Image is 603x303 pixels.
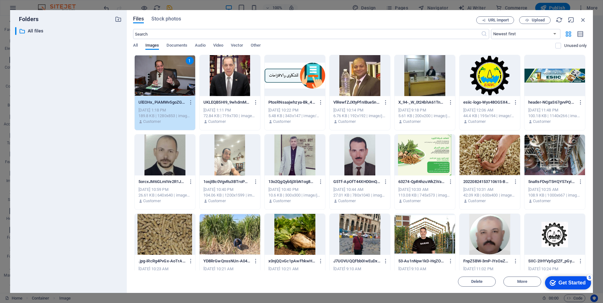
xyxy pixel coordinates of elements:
div: [DATE] 9:10 AM [398,266,451,272]
div: [DATE] 10:23 AM [138,266,191,272]
p: Customer [403,198,421,204]
div: [DATE] 10:21 AM [203,266,256,272]
i: Reload [556,16,563,23]
div: [DATE] 10:25 AM [528,187,581,192]
p: header-NCgaS67gvvPQ_svLBoZ74g.jpg [528,100,576,105]
div: 42.09 KB | 600x400 | image/jpeg [463,192,516,198]
div: [DATE] 9:10 AM [333,266,386,272]
span: Stock photos [151,15,181,23]
div: 100.18 KB | 1140x266 | image/jpeg [528,113,581,119]
span: URL import [488,18,509,22]
div: ​ [15,27,16,35]
div: [DATE] 10:21 AM [268,266,321,272]
button: Move [503,277,541,287]
span: Files [133,15,144,23]
div: Get Started [19,7,46,13]
span: Move [517,280,527,283]
div: 10.6 KB | 300x300 | image/jpeg [268,192,321,198]
span: All [133,42,138,50]
p: PtosRNsaajwhzya-Bk_4jw.png [268,100,316,105]
p: X_94-_W_0t24bhA61TnuZA.jpg [398,100,446,105]
div: [DATE] 1:11 PM [203,107,256,113]
span: Vector [231,42,243,50]
p: Displays only files that are not in use on the website. Files added during this session can still... [564,43,587,49]
div: 1 [186,57,194,65]
span: Upload [532,18,545,22]
p: Customer [208,119,226,124]
p: esiic-logo-Wys48OG5X4onq6-ZYFp2jw.png [463,100,511,105]
span: Images [145,42,159,50]
p: J7UOVUQQFbb0IwEuDxWktQ.enc [333,258,381,264]
p: UKLEQB5HI9_9whdmMVgbeA.jpeg [203,100,251,105]
p: Customer [468,119,486,124]
div: 5.61 KB | 200x200 | image/jpeg [398,113,451,119]
p: 20220824153710615-BcKy09Qgra5buLQkHiugrw.jpg [463,179,511,185]
div: [DATE] 10:31 AM [463,187,516,192]
p: Customer [403,119,421,124]
p: Customer [143,119,161,124]
p: All files [28,27,110,35]
p: 5naRsFDvpT5HQY57xyipLg.jpg [528,179,576,185]
div: [DATE] 10:59 PM [138,187,191,192]
button: URL import [476,16,514,24]
i: Create new folder [115,16,122,23]
p: .jpg-iRcRg4PvGx-AoTrAH9t7qg.crdownload [138,258,186,264]
p: Customer [143,198,161,204]
p: VlRewfZJXtyPfnIBue5n4g.jpg [333,100,381,105]
p: Customer [338,198,356,204]
p: FnpZ5BW-3mP-iYsOaZKbuw.png [463,258,511,264]
p: x0njQQvGc1pAwFhkwH93QQ.webp [268,258,316,264]
div: [DATE] 10:40 PM [268,187,321,192]
div: [DATE] 12:06 AM [463,107,516,113]
div: 108.9 KB | 1000x667 | image/jpeg [528,192,581,198]
span: Other [251,42,261,50]
button: Delete [458,277,496,287]
button: Upload [519,16,551,24]
div: 26.61 KB | 640x640 | image/jpeg [138,192,191,198]
div: [DATE] 10:24 PM [528,266,581,272]
div: 44.4 KB | 195x194 | image/png [463,113,516,119]
div: [DATE] 11:02 PM [463,266,516,272]
span: Delete [471,280,483,283]
div: 113.08 KB | 745x573 | image/jpeg [398,192,451,198]
div: 27.01 KB | 780x1040 | image/jpeg [333,192,386,198]
p: 53-Au1nNpw1kD-HqZO29sw.jpeg [398,258,446,264]
span: Video [213,42,223,50]
p: Customer [533,119,551,124]
div: [DATE] 1:18 PM [138,107,191,113]
div: [DATE] 9:18 PM [398,107,451,113]
p: 5orcxJM6GLmIVe2R1JXk8Q.jpg [138,179,186,185]
p: G5Tf-ApOfT44XHD0mQXuYg.jpeg [333,179,381,185]
div: 5.48 KB | 343x147 | image/png [268,113,321,119]
input: Search [133,29,481,39]
p: Customer [273,119,291,124]
p: YD8RrGwQnssNUn-A048vRQ.webp [203,258,251,264]
i: Close [580,16,587,23]
div: 5 [47,1,53,8]
i: Minimize [568,16,575,23]
div: 72.84 KB | 719x730 | image/jpeg [203,113,256,119]
div: Get Started 5 items remaining, 0% complete [5,3,51,16]
span: Audio [195,42,205,50]
p: Folders [15,15,38,23]
div: [DATE] 11:48 PM [528,107,581,113]
p: Customer [468,198,486,204]
p: Customer [273,198,291,204]
div: [DATE] 10:44 AM [333,187,386,192]
p: Customer [533,198,551,204]
p: UlEOHx_PiAMWv5goZG8ciA.jpeg [138,100,186,105]
div: [DATE] 10:40 PM [203,187,256,192]
p: SIIC-2IHYVp5g2ZF_pGyHeY8Yiw.BMP [528,258,576,264]
div: [DATE] 10:22 PM [268,107,321,113]
p: 63274-QpR4hzuWkZiVah2HMn44_g.jpg [398,179,446,185]
div: 6.76 KB | 192x192 | image/jpeg [333,113,386,119]
p: Customer [338,119,356,124]
div: [DATE] 10:14 PM [333,107,386,113]
span: Documents [167,42,187,50]
div: 104.06 KB | 1200x1599 | image/jpeg [203,192,256,198]
div: 189.8 KB | 1280x853 | image/jpeg [138,113,191,119]
p: 13o2QgQyb5j3IbN1og8Jjw.jpg [268,179,316,185]
p: 1osjIBc0VgvRu3BTroPOVQ.jpeg [203,179,251,185]
p: Customer [208,198,226,204]
div: [DATE] 10:33 AM [398,187,451,192]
